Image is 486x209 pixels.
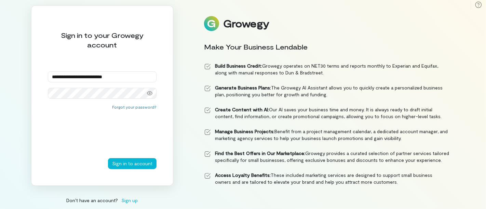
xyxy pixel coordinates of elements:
[204,150,449,164] li: Growegy provides a curated selection of partner services tailored specifically for small business...
[215,85,271,90] strong: Generate Business Plans:
[215,172,271,178] strong: Access Loyalty Benefits:
[223,18,269,29] div: Growegy
[204,128,449,142] li: Benefit from a project management calendar, a dedicated account manager, and marketing agency ser...
[215,63,262,69] strong: Build Business Credit:
[108,158,157,169] button: Sign in to account
[204,62,449,76] li: Growegy operates on NET30 terms and reports monthly to Experian and Equifax, along with manual re...
[204,16,219,31] img: Logo
[121,197,138,204] span: Sign up
[204,106,449,120] li: Our AI saves your business time and money. It is always ready to draft initial content, find info...
[215,107,269,112] strong: Create Content with AI:
[31,197,173,204] div: Don’t have an account?
[48,30,157,50] div: Sign in to your Growegy account
[215,150,305,156] strong: Find the Best Offers in Our Marketplace:
[204,84,449,98] li: The Growegy AI Assistant allows you to quickly create a personalized business plan, positioning y...
[204,172,449,185] li: These included marketing services are designed to support small business owners and are tailored ...
[215,128,274,134] strong: Manage Business Projects:
[204,42,449,52] div: Make Your Business Lendable
[112,104,157,110] button: Forgot your password?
